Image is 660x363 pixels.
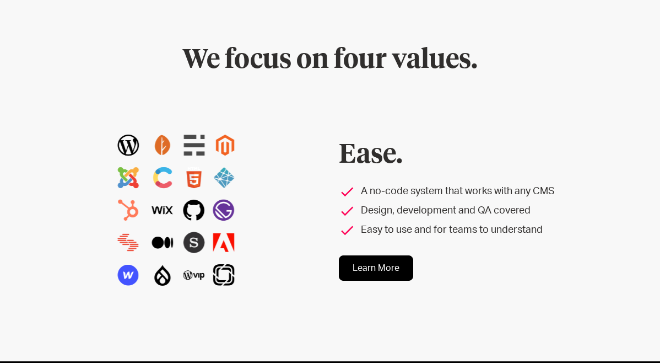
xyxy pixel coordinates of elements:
span: We focus on four values. [182,47,478,73]
li: A no-code system that works with any CMS [339,184,589,199]
li: Design, development and QA covered [339,204,589,218]
li: Easy to use and for teams to understand [339,223,589,238]
h2: Ease. [339,140,589,172]
a: Learn More [339,255,413,281]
